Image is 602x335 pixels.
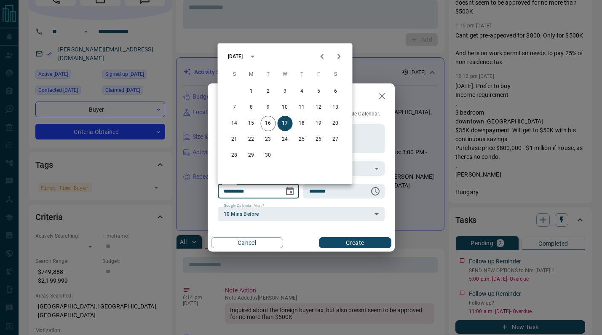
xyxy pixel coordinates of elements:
button: 14 [227,116,242,131]
button: 11 [294,100,310,115]
button: 30 [261,148,276,163]
button: Create [319,237,391,248]
span: Sunday [227,66,242,83]
button: 29 [244,148,259,163]
div: [DATE] [228,53,243,60]
button: calendar view is open, switch to year view [245,49,260,64]
button: Cancel [211,237,283,248]
button: 28 [227,148,242,163]
h2: New Task [208,83,264,110]
span: Friday [311,66,326,83]
button: 9 [261,100,276,115]
span: Thursday [294,66,310,83]
button: 6 [328,84,343,99]
button: 25 [294,132,310,147]
button: 23 [261,132,276,147]
button: Choose date, selected date is Sep 17, 2025 [281,183,298,200]
button: 20 [328,116,343,131]
button: 4 [294,84,310,99]
button: 19 [311,116,326,131]
span: Monday [244,66,259,83]
label: Time [309,180,320,186]
button: 2 [261,84,276,99]
button: 17 [278,116,293,131]
button: 1 [244,84,259,99]
button: 26 [311,132,326,147]
button: Next month [331,48,348,65]
button: 8 [244,100,259,115]
label: Google Calendar Alert [224,203,264,209]
button: 13 [328,100,343,115]
button: 24 [278,132,293,147]
button: 3 [278,84,293,99]
button: 18 [294,116,310,131]
button: Previous month [314,48,331,65]
button: 22 [244,132,259,147]
span: Tuesday [261,66,276,83]
button: 15 [244,116,259,131]
div: 10 Mins Before [218,207,385,221]
button: 10 [278,100,293,115]
button: 5 [311,84,326,99]
button: 16 [261,116,276,131]
span: Wednesday [278,66,293,83]
span: Saturday [328,66,343,83]
button: 27 [328,132,343,147]
label: Date [224,180,234,186]
button: Choose time, selected time is 11:00 AM [367,183,384,200]
button: 7 [227,100,242,115]
button: 21 [227,132,242,147]
button: 12 [311,100,326,115]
